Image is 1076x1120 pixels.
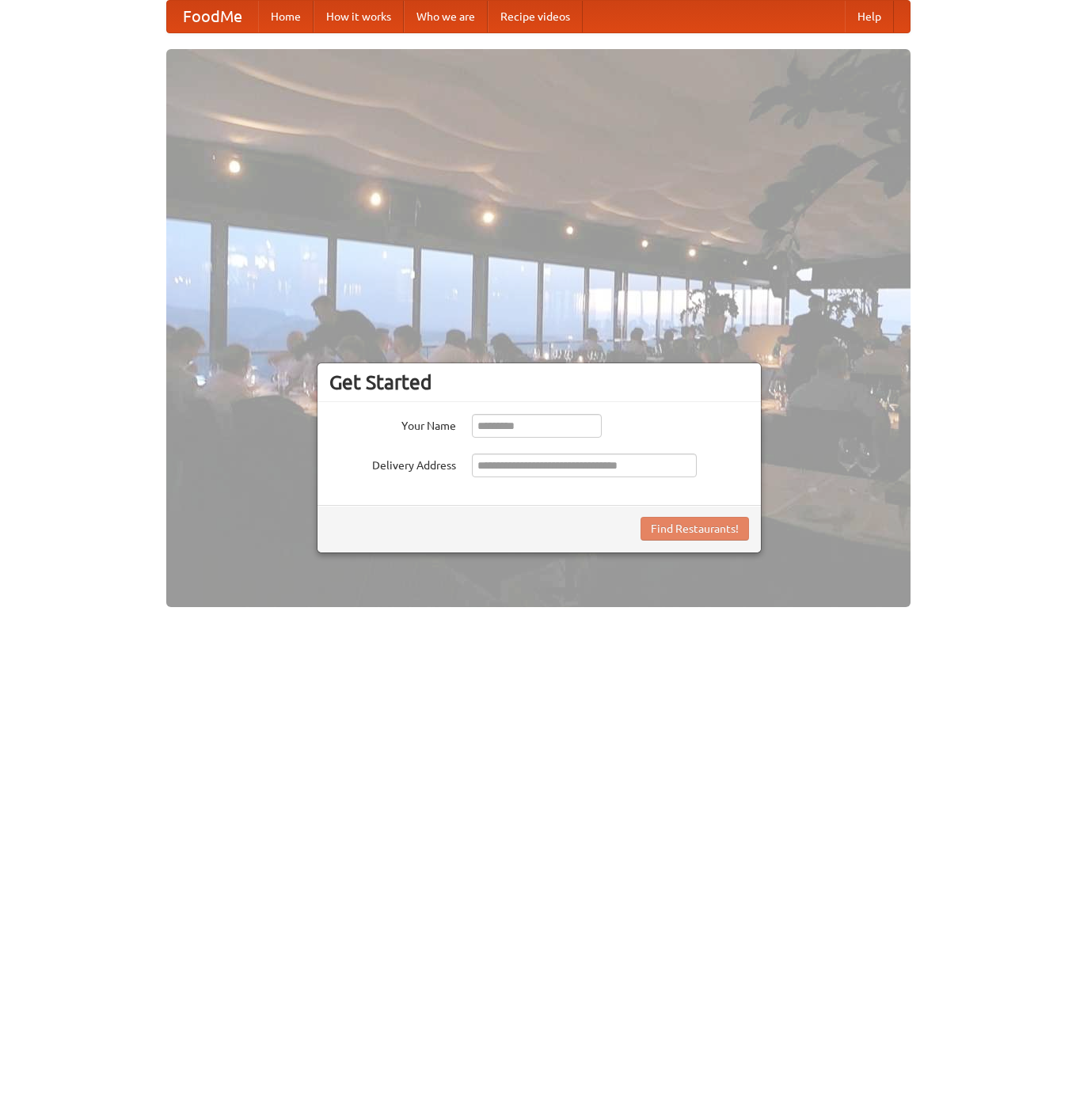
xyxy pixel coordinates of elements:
[404,1,488,32] a: Who we are
[329,414,456,434] label: Your Name
[329,370,749,394] h3: Get Started
[641,517,749,541] button: Find Restaurants!
[488,1,583,32] a: Recipe videos
[329,454,456,473] label: Delivery Address
[258,1,314,32] a: Home
[314,1,404,32] a: How it works
[845,1,894,32] a: Help
[167,1,258,32] a: FoodMe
